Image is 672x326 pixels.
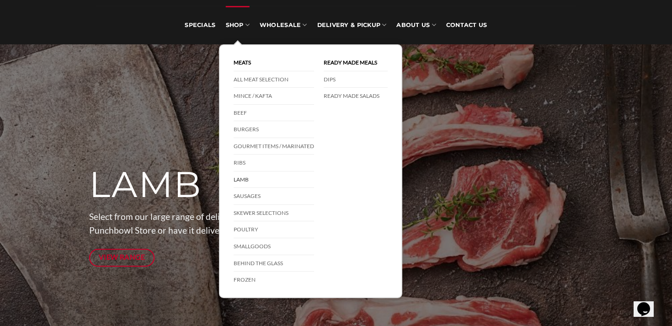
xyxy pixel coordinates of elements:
a: Burgers [234,121,314,138]
span: LAMB [89,163,202,207]
a: Ready Made Salads [324,88,388,104]
span: View Range [99,251,145,263]
a: Lamb [234,171,314,188]
a: Contact Us [446,6,487,44]
a: About Us [396,6,436,44]
a: Gourmet Items / Marinated [234,138,314,155]
iframe: chat widget [634,289,663,317]
a: Specials [185,6,215,44]
span: Select from our large range of delicious Order online & collect from our Punchbowl Store or have ... [89,211,384,236]
a: Behind The Glass [234,255,314,272]
a: Meats [234,54,314,71]
a: Beef [234,105,314,122]
a: SHOP [226,6,250,44]
a: Wholesale [260,6,307,44]
a: Skewer Selections [234,205,314,222]
a: Sausages [234,188,314,205]
a: Poultry [234,221,314,238]
a: Mince / Kafta [234,88,314,105]
a: Ribs [234,155,314,171]
a: Ready Made Meals [324,54,388,71]
a: DIPS [324,71,388,88]
a: Delivery & Pickup [317,6,387,44]
a: Smallgoods [234,238,314,255]
a: View Range [89,249,155,267]
a: All Meat Selection [234,71,314,88]
a: Frozen [234,272,314,288]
